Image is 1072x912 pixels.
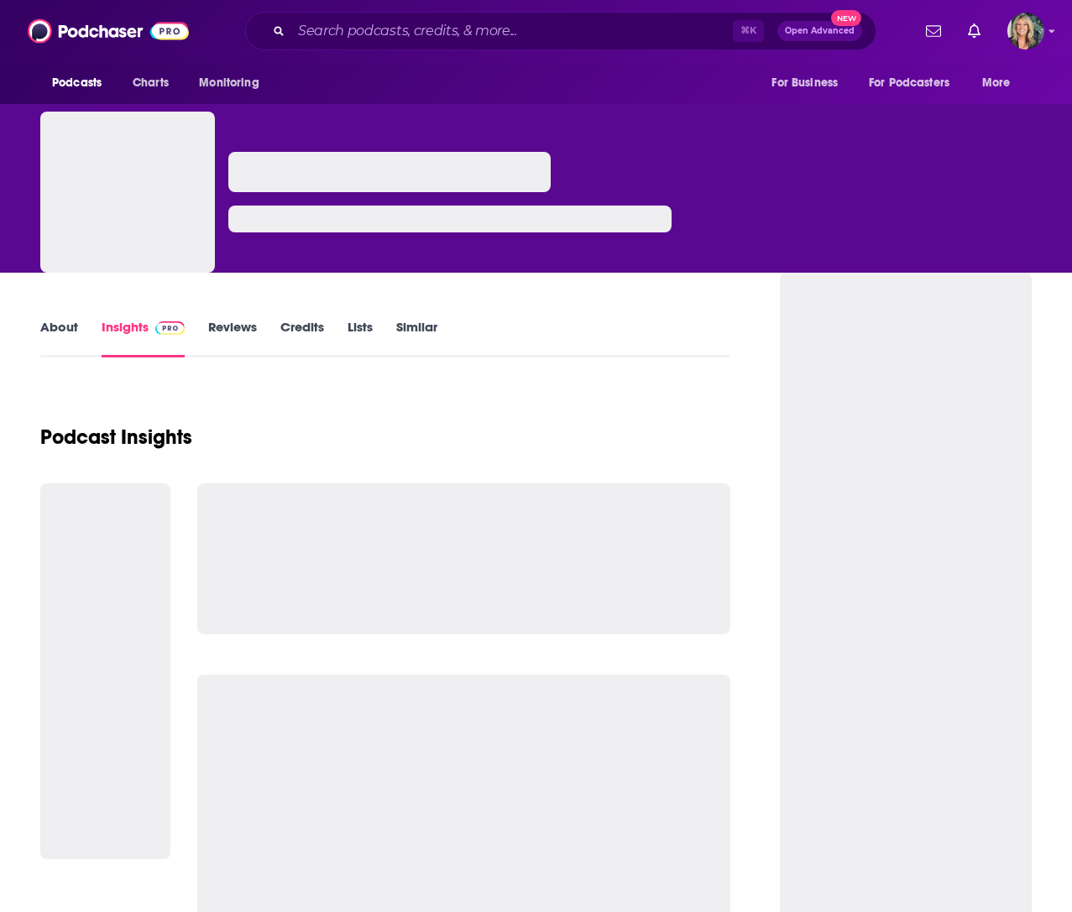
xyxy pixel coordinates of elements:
[961,17,987,45] a: Show notifications dropdown
[245,12,876,50] div: Search podcasts, credits, & more...
[1007,13,1044,50] button: Show profile menu
[40,319,78,357] a: About
[52,71,102,95] span: Podcasts
[760,67,859,99] button: open menu
[1007,13,1044,50] span: Logged in as lisa.beech
[777,21,862,41] button: Open AdvancedNew
[982,71,1011,95] span: More
[869,71,949,95] span: For Podcasters
[187,67,280,99] button: open menu
[396,319,437,357] a: Similar
[348,319,373,357] a: Lists
[40,425,192,450] h1: Podcast Insights
[28,15,189,47] img: Podchaser - Follow, Share and Rate Podcasts
[133,71,169,95] span: Charts
[280,319,324,357] a: Credits
[831,10,861,26] span: New
[40,67,123,99] button: open menu
[1007,13,1044,50] img: User Profile
[785,27,855,35] span: Open Advanced
[155,321,185,335] img: Podchaser Pro
[733,20,764,42] span: ⌘ K
[858,67,974,99] button: open menu
[122,67,179,99] a: Charts
[291,18,733,44] input: Search podcasts, credits, & more...
[771,71,838,95] span: For Business
[970,67,1032,99] button: open menu
[208,319,257,357] a: Reviews
[199,71,259,95] span: Monitoring
[102,319,185,357] a: InsightsPodchaser Pro
[919,17,948,45] a: Show notifications dropdown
